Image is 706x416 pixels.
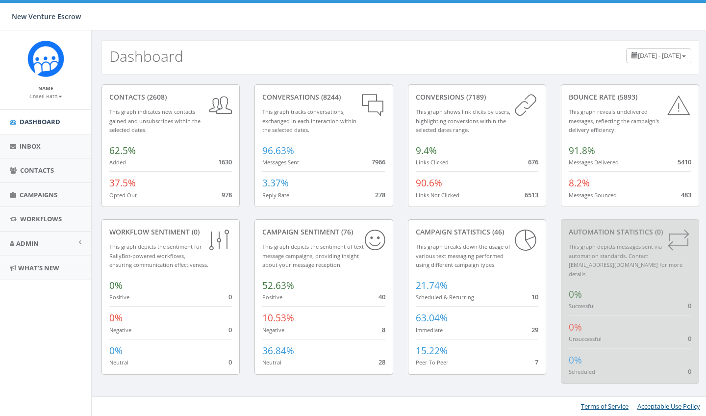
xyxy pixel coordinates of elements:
[688,334,691,343] span: 0
[38,85,53,92] small: Name
[569,177,590,189] span: 8.2%
[18,263,59,272] span: What's New
[20,214,62,223] span: Workflows
[145,92,167,102] span: (2608)
[218,157,232,166] span: 1630
[653,227,663,236] span: (0)
[569,243,682,278] small: This graph depicts messages sent via automation standards. Contact [EMAIL_ADDRESS][DOMAIN_NAME] f...
[416,243,510,268] small: This graph breaks down the usage of various text messaging performed using different campaign types.
[569,108,659,133] small: This graph reveals undelivered messages, reflecting the campaign's delivery efficiency.
[109,177,136,189] span: 37.5%
[378,292,385,301] span: 40
[416,227,538,237] div: Campaign Statistics
[416,177,442,189] span: 90.6%
[569,92,691,102] div: Bounce Rate
[569,191,617,199] small: Messages Bounced
[535,358,538,366] span: 7
[262,312,294,324] span: 10.53%
[29,93,62,100] small: Chaeli Bath
[109,243,208,268] small: This graph depicts the sentiment for RallyBot-powered workflows, ensuring communication effective...
[222,190,232,199] span: 978
[531,292,538,301] span: 10
[416,191,459,199] small: Links Not Clicked
[681,190,691,199] span: 483
[688,301,691,310] span: 0
[262,293,282,301] small: Positive
[20,166,54,175] span: Contacts
[109,359,128,366] small: Neutral
[228,292,232,301] span: 0
[228,325,232,334] span: 0
[638,51,681,60] span: [DATE] - [DATE]
[228,358,232,366] span: 0
[262,158,299,166] small: Messages Sent
[20,190,57,199] span: Campaigns
[637,402,700,411] a: Acceptable Use Policy
[416,279,448,292] span: 21.74%
[109,48,183,64] h2: Dashboard
[109,144,136,157] span: 62.5%
[109,227,232,237] div: Workflow Sentiment
[190,227,200,236] span: (0)
[20,142,41,151] span: Inbox
[262,243,364,268] small: This graph depicts the sentiment of text message campaigns, providing insight about your message ...
[20,117,60,126] span: Dashboard
[109,158,126,166] small: Added
[262,108,356,133] small: This graph tracks conversations, exchanged in each interaction within the selected dates.
[382,325,385,334] span: 8
[531,325,538,334] span: 29
[569,227,691,237] div: Automation Statistics
[569,368,595,375] small: Scheduled
[109,279,123,292] span: 0%
[262,92,385,102] div: conversations
[109,344,123,357] span: 0%
[569,302,595,310] small: Successful
[569,144,595,157] span: 91.8%
[262,144,294,157] span: 96.63%
[569,321,582,334] span: 0%
[262,359,281,366] small: Neutral
[416,293,474,301] small: Scheduled & Recurring
[525,190,538,199] span: 6513
[339,227,353,236] span: (76)
[416,144,437,157] span: 9.4%
[319,92,341,102] span: (8244)
[416,326,443,334] small: Immediate
[416,158,449,166] small: Links Clicked
[378,358,385,366] span: 28
[262,227,385,237] div: Campaign Sentiment
[262,326,284,334] small: Negative
[29,91,62,100] a: Chaeli Bath
[678,157,691,166] span: 5410
[569,288,582,301] span: 0%
[416,108,510,133] small: This graph shows link clicks by users, highlighting conversions within the selected dates range.
[109,108,201,133] small: This graph indicates new contacts gained and unsubscribes within the selected dates.
[12,12,81,21] span: New Venture Escrow
[109,92,232,102] div: contacts
[27,40,64,77] img: Rally_Corp_Icon_1.png
[375,190,385,199] span: 278
[109,191,137,199] small: Opted Out
[416,359,449,366] small: Peer To Peer
[616,92,637,102] span: (5893)
[109,293,129,301] small: Positive
[464,92,486,102] span: (7189)
[569,158,619,166] small: Messages Delivered
[528,157,538,166] span: 676
[16,239,39,248] span: Admin
[109,326,131,334] small: Negative
[416,344,448,357] span: 15.22%
[569,335,602,342] small: Unsuccessful
[416,92,538,102] div: conversions
[109,312,123,324] span: 0%
[581,402,629,411] a: Terms of Service
[262,191,289,199] small: Reply Rate
[569,354,582,366] span: 0%
[416,312,448,324] span: 63.04%
[262,344,294,357] span: 36.84%
[372,157,385,166] span: 7966
[262,279,294,292] span: 52.63%
[490,227,504,236] span: (46)
[688,367,691,376] span: 0
[262,177,289,189] span: 3.37%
